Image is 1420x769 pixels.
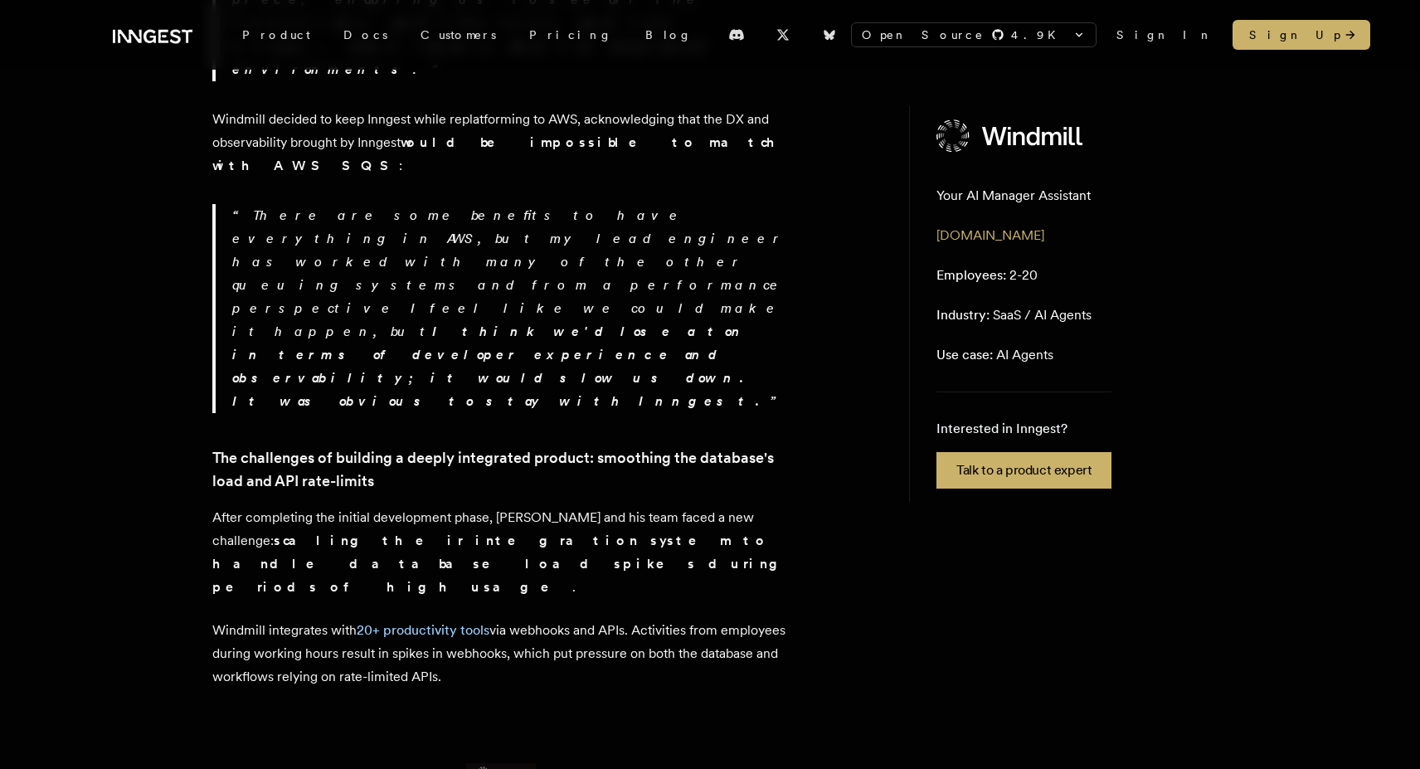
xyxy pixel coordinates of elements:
p: AI Agents [936,345,1053,365]
p: SaaS / AI Agents [936,305,1092,325]
a: Talk to a product expert [936,452,1111,489]
a: Customers [404,20,513,50]
a: Docs [327,20,404,50]
a: Sign In [1116,27,1213,43]
span: Employees: [936,267,1006,283]
span: Industry: [936,307,990,323]
p: There are some benefits to have everything in AWS, but my lead engineer has worked with many of t... [232,204,793,413]
p: Your AI Manager Assistant [936,186,1091,206]
p: 2-20 [936,265,1038,285]
a: X [765,22,801,48]
p: Windmill integrates with via webhooks and APIs. Activities from employees during working hours re... [212,619,793,689]
p: Windmill decided to keep Inngest while replatforming to AWS, acknowledging that the DX and observ... [212,108,793,178]
img: Windmill's logo [936,119,1084,153]
strong: I think we'd lose a ton in terms of developer experience and observability; it would slow us down... [232,324,770,409]
p: After completing the initial development phase, [PERSON_NAME] and his team faced a new challenge: . [212,506,793,599]
a: Bluesky [811,22,848,48]
div: Product [226,20,327,50]
a: Blog [629,20,708,50]
a: Discord [718,22,755,48]
span: 4.9 K [1011,27,1066,43]
a: [DOMAIN_NAME] [936,227,1044,243]
a: Sign Up [1233,20,1370,50]
a: 20+ productivity tools [357,622,489,638]
a: Pricing [513,20,629,50]
p: Interested in Inngest? [936,419,1111,439]
span: Use case: [936,347,993,363]
a: The challenges of building a deeply integrated product: smoothing the database's load and API rat... [212,446,793,493]
strong: scaling their integration system to handle database load spikes during periods of high usage [212,533,790,595]
strong: would be impossible to match with AWS SQS [212,134,787,173]
span: Open Source [862,27,985,43]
